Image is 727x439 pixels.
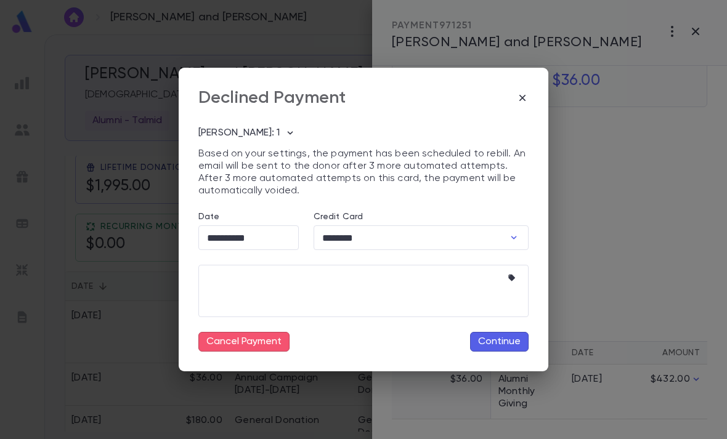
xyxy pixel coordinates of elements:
label: Credit Card [314,212,363,222]
button: Continue [470,332,529,352]
div: Declined Payment [198,87,346,108]
label: Date [198,212,299,222]
p: [PERSON_NAME]: 1 [198,127,280,139]
input: Choose date, selected date is Aug 22, 2025 [198,226,299,250]
button: Cancel Payment [198,332,290,352]
p: Based on your settings, the payment has been scheduled to rebill. An email will be sent to the do... [198,148,529,197]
